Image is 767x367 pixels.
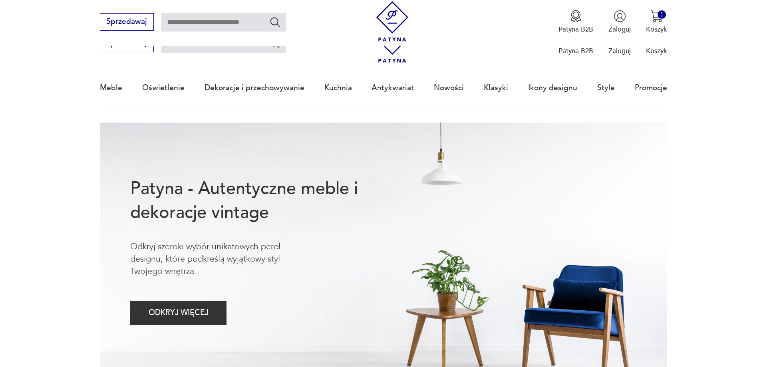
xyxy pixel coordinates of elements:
button: ODKRYJ WIĘCEJ [130,301,227,325]
img: Ikonka użytkownika [614,10,626,22]
a: Sprzedawaj [100,19,154,26]
p: Zaloguj [608,46,631,56]
h1: Patyna - Autentyczne meble i dekoracje vintage [130,177,389,225]
button: Zaloguj [608,10,631,34]
p: Koszyk [646,25,667,34]
a: Ikona medaluPatyna B2B [558,10,593,34]
a: Kuchnia [324,69,352,106]
p: Koszyk [646,46,667,56]
a: Sprzedawaj [100,41,154,47]
a: ODKRYJ WIĘCEJ [130,310,227,317]
p: Patyna B2B [558,46,593,56]
a: Style [597,69,615,106]
a: Oświetlenie [142,69,185,106]
a: Dekoracje i przechowywanie [205,69,304,106]
button: Sprzedawaj [100,13,154,31]
img: Patyna - sklep z meblami i dekoracjami vintage [372,1,413,42]
button: Szukaj [269,38,281,49]
a: Klasyki [484,69,508,106]
div: 1 [658,10,666,19]
button: 1Koszyk [646,10,667,34]
img: Ikona koszyka [650,10,663,22]
p: Odkryj szeroki wybór unikatowych pereł designu, które podkreślą wyjątkowy styl Twojego wnętrza. [130,240,312,278]
button: Patyna B2B [558,10,593,34]
p: Patyna B2B [558,25,593,34]
p: Zaloguj [608,25,631,34]
img: Ikona medalu [570,10,582,22]
button: Szukaj [269,16,281,28]
a: Promocje [635,69,667,106]
a: Meble [100,69,122,106]
a: Antykwariat [372,69,414,106]
a: Ikony designu [528,69,577,106]
a: Nowości [434,69,464,106]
